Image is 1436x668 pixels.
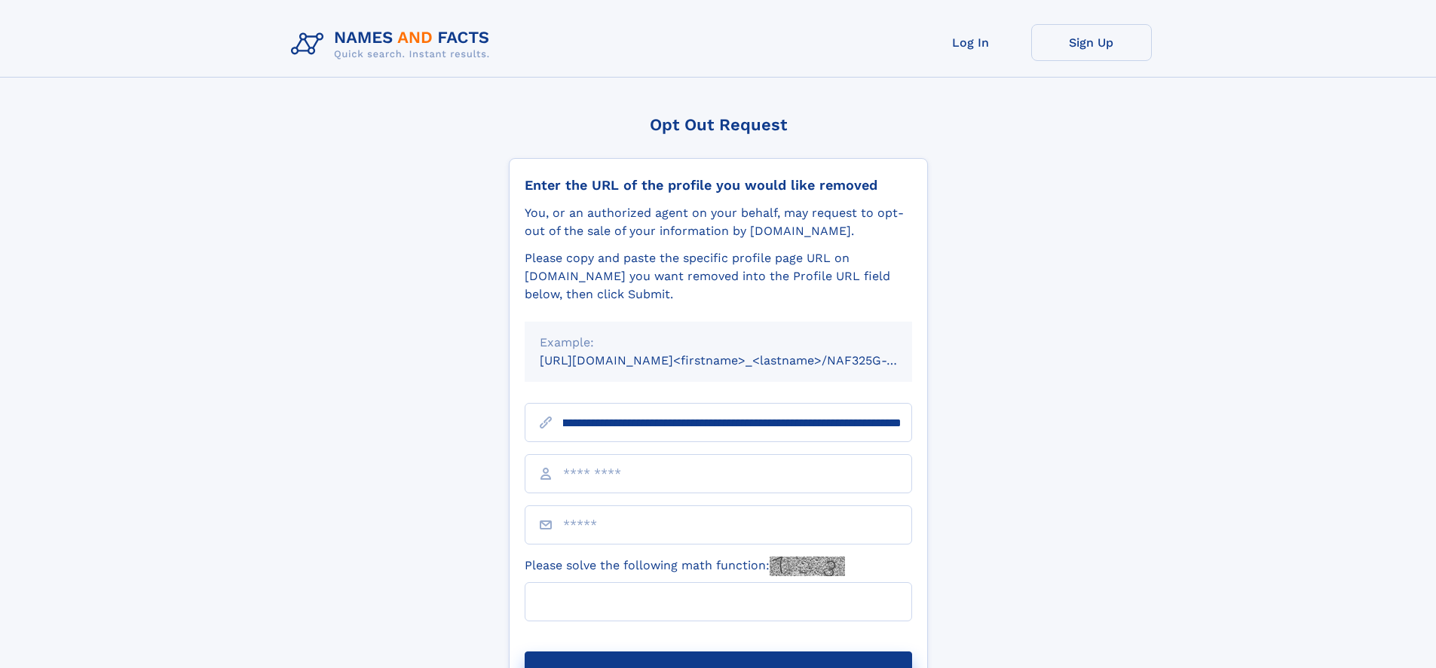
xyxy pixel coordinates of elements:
[525,249,912,303] div: Please copy and paste the specific profile page URL on [DOMAIN_NAME] you want removed into the Pr...
[540,334,897,352] div: Example:
[509,115,928,134] div: Opt Out Request
[1031,24,1152,61] a: Sign Up
[285,24,502,65] img: Logo Names and Facts
[540,353,941,368] small: [URL][DOMAIN_NAME]<firstname>_<lastname>/NAF325G-xxxxxxxx
[525,204,912,240] div: You, or an authorized agent on your behalf, may request to opt-out of the sale of your informatio...
[911,24,1031,61] a: Log In
[525,177,912,194] div: Enter the URL of the profile you would like removed
[525,557,845,576] label: Please solve the following math function:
